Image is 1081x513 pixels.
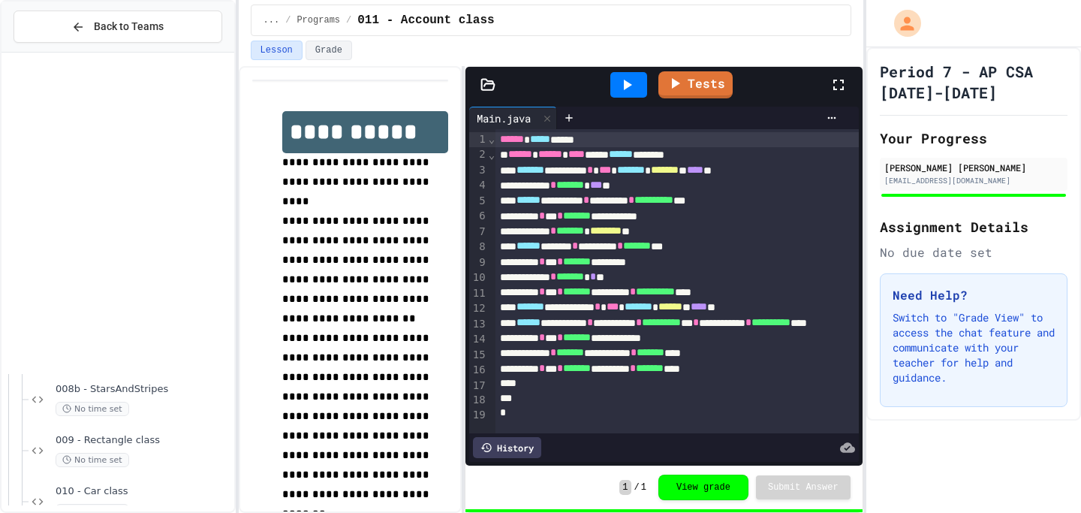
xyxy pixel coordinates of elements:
[251,41,303,60] button: Lesson
[14,11,222,43] button: Back to Teams
[469,194,488,209] div: 5
[469,178,488,193] div: 4
[56,402,129,416] span: No time set
[94,19,164,35] span: Back to Teams
[346,14,351,26] span: /
[880,61,1067,103] h1: Period 7 - AP CSA [DATE]-[DATE]
[469,301,488,316] div: 12
[306,41,352,60] button: Grade
[56,485,231,498] span: 010 - Car class
[756,475,851,499] button: Submit Answer
[880,243,1067,261] div: No due date set
[56,383,231,396] span: 008b - StarsAndStripes
[893,286,1055,304] h3: Need Help?
[56,453,129,467] span: No time set
[469,209,488,224] div: 6
[357,11,494,29] span: 011 - Account class
[469,379,488,394] div: 17
[469,110,538,126] div: Main.java
[469,255,488,270] div: 9
[634,481,640,493] span: /
[469,107,557,129] div: Main.java
[469,286,488,301] div: 11
[488,133,495,145] span: Fold line
[469,225,488,240] div: 7
[469,132,488,147] div: 1
[884,161,1063,174] div: [PERSON_NAME] [PERSON_NAME]
[263,14,280,26] span: ...
[893,310,1055,385] p: Switch to "Grade View" to access the chat feature and communicate with your teacher for help and ...
[884,175,1063,186] div: [EMAIL_ADDRESS][DOMAIN_NAME]
[768,481,839,493] span: Submit Answer
[469,363,488,378] div: 16
[658,475,748,500] button: View grade
[641,481,646,493] span: 1
[469,317,488,332] div: 13
[880,128,1067,149] h2: Your Progress
[488,149,495,161] span: Fold line
[469,270,488,285] div: 10
[285,14,291,26] span: /
[469,393,488,408] div: 18
[469,348,488,363] div: 15
[469,163,488,178] div: 3
[469,147,488,162] div: 2
[473,437,541,458] div: History
[878,6,925,41] div: My Account
[469,240,488,255] div: 8
[297,14,340,26] span: Programs
[658,71,733,98] a: Tests
[469,408,488,423] div: 19
[880,216,1067,237] h2: Assignment Details
[469,332,488,347] div: 14
[619,480,631,495] span: 1
[56,434,231,447] span: 009 - Rectangle class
